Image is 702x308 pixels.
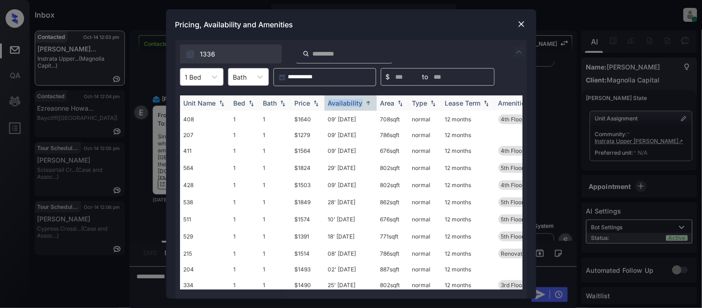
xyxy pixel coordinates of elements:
td: normal [409,159,441,176]
td: 1 [230,142,260,159]
td: 28' [DATE] [324,194,377,211]
span: 4th Floor [501,116,525,123]
div: Availability [328,99,363,107]
td: 802 sqft [377,176,409,194]
span: 5th Floor [501,233,524,240]
td: $1503 [291,176,324,194]
div: Pricing, Availability and Amenities [166,9,536,40]
td: 1 [260,159,291,176]
td: 25' [DATE] [324,277,377,294]
td: 12 months [441,228,495,245]
td: 12 months [441,128,495,142]
td: normal [409,262,441,277]
div: Bath [263,99,277,107]
td: 12 months [441,142,495,159]
img: icon-zuma [514,46,525,57]
td: 1 [260,245,291,262]
td: 1 [230,128,260,142]
span: 4th Floor [501,182,525,189]
span: 3rd Floor [501,282,525,289]
span: 5th Floor [501,164,524,171]
td: 408 [180,111,230,128]
td: 676 sqft [377,142,409,159]
div: Bed [234,99,246,107]
div: Unit Name [184,99,216,107]
td: 538 [180,194,230,211]
img: sorting [429,100,438,107]
td: 12 months [441,277,495,294]
td: normal [409,277,441,294]
td: 09' [DATE] [324,142,377,159]
td: 786 sqft [377,128,409,142]
td: 411 [180,142,230,159]
td: 862 sqft [377,194,409,211]
td: 18' [DATE] [324,228,377,245]
td: 428 [180,176,230,194]
td: $1493 [291,262,324,277]
td: normal [409,176,441,194]
td: normal [409,228,441,245]
td: 1 [260,194,291,211]
td: 1 [230,245,260,262]
span: 4th Floor [501,147,525,154]
img: sorting [364,100,373,107]
img: icon-zuma [186,50,195,59]
td: 529 [180,228,230,245]
td: 1 [260,111,291,128]
td: 12 months [441,111,495,128]
td: 12 months [441,211,495,228]
td: normal [409,211,441,228]
div: Type [412,99,428,107]
td: 1 [230,176,260,194]
img: sorting [311,100,321,107]
td: 215 [180,245,230,262]
div: Lease Term [445,99,481,107]
img: sorting [278,100,287,107]
td: 802 sqft [377,159,409,176]
td: 1 [260,128,291,142]
td: 1 [230,194,260,211]
td: 1 [230,277,260,294]
td: normal [409,142,441,159]
td: 09' [DATE] [324,176,377,194]
td: 12 months [441,245,495,262]
img: sorting [217,100,226,107]
td: 511 [180,211,230,228]
td: $1279 [291,128,324,142]
td: 10' [DATE] [324,211,377,228]
td: 09' [DATE] [324,111,377,128]
td: 1 [260,228,291,245]
img: close [517,19,526,29]
td: 1 [260,211,291,228]
td: 09' [DATE] [324,128,377,142]
td: 676 sqft [377,211,409,228]
td: $1849 [291,194,324,211]
td: $1640 [291,111,324,128]
td: normal [409,245,441,262]
td: 12 months [441,159,495,176]
td: normal [409,128,441,142]
span: to [422,72,429,82]
td: 12 months [441,176,495,194]
span: 5th Floor [501,216,524,223]
td: 1 [230,228,260,245]
td: $1514 [291,245,324,262]
td: $1490 [291,277,324,294]
td: 1 [230,211,260,228]
td: 1 [230,111,260,128]
span: 1336 [200,49,216,59]
td: 1 [260,262,291,277]
td: 29' [DATE] [324,159,377,176]
td: 08' [DATE] [324,245,377,262]
td: 786 sqft [377,245,409,262]
td: 1 [230,262,260,277]
img: sorting [247,100,256,107]
td: 887 sqft [377,262,409,277]
td: 1 [260,142,291,159]
td: 564 [180,159,230,176]
img: sorting [396,100,405,107]
td: 708 sqft [377,111,409,128]
td: normal [409,194,441,211]
div: Amenities [498,99,529,107]
td: normal [409,111,441,128]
